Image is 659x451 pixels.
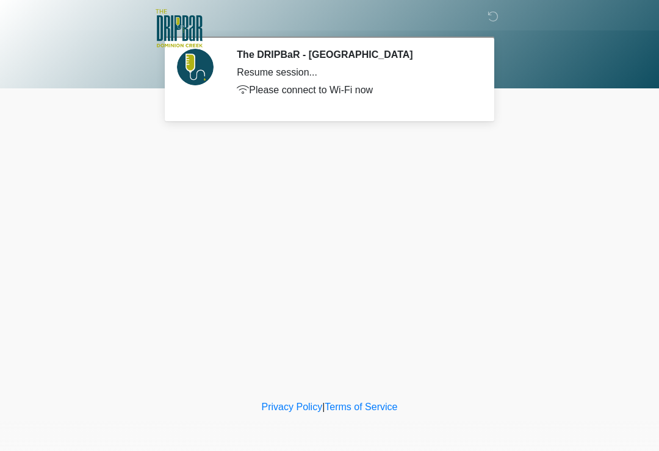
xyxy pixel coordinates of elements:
p: Please connect to Wi-Fi now [237,83,473,98]
img: Agent Avatar [177,49,214,85]
a: Privacy Policy [262,402,323,412]
div: Resume session... [237,65,473,80]
img: The DRIPBaR - San Antonio Dominion Creek Logo [156,9,203,49]
a: Terms of Service [325,402,397,412]
p: Provide us with your contact info [237,107,473,122]
a: | [322,402,325,412]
